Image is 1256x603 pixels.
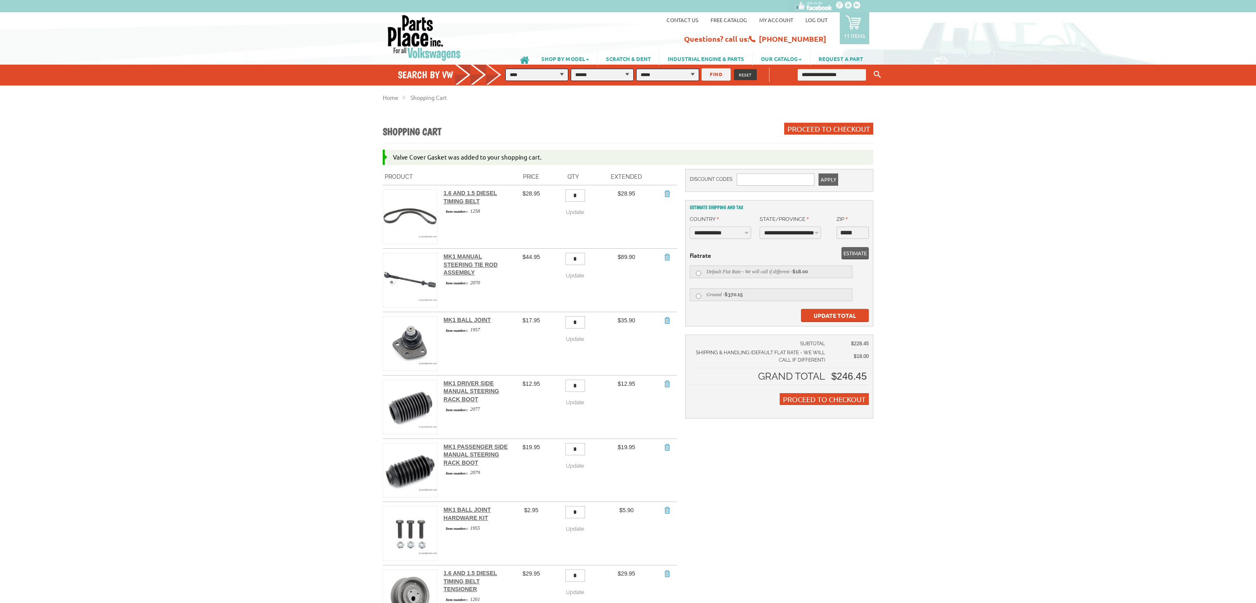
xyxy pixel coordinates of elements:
span: $228.45 [851,341,869,346]
a: Remove Item [663,443,671,451]
label: Discount Codes [690,173,733,185]
a: Remove Item [663,380,671,388]
span: Apply [821,173,836,186]
th: Qty [549,169,597,185]
span: $19.95 [618,444,635,450]
span: Proceed to Checkout [787,124,870,133]
span: Update Total [814,312,856,319]
h2: Estimate Shipping and Tax [690,205,869,210]
span: $28.95 [618,190,635,197]
span: $19.95 [523,444,540,450]
span: Item number:: [444,407,470,413]
dt: flatrate [690,251,869,259]
span: Update [566,336,584,342]
span: $18.00 [854,353,869,359]
button: Update Total [801,309,869,322]
button: Proceed to Checkout [780,393,869,405]
label: State/Province [760,215,809,223]
span: $44.95 [523,254,540,260]
a: Remove Item [663,253,671,261]
span: $18.00 [792,269,808,274]
a: 11 items [840,12,869,44]
a: Remove Item [663,316,671,324]
a: 1.6 and 1.5 Diesel Timing Belt [444,190,497,205]
a: My Account [759,16,793,23]
div: 1955 [444,524,511,532]
span: $370.15 [724,292,743,297]
button: Keyword Search [871,68,884,81]
div: 2077 [444,405,511,413]
h1: Shopping Cart [383,126,441,139]
a: Contact us [666,16,698,23]
label: Ground - [690,288,852,301]
a: SHOP BY MODEL [533,52,597,65]
a: Log out [805,16,828,23]
button: RESET [734,69,757,80]
span: Update [566,399,584,405]
div: 1261 [444,596,511,603]
th: Extended [597,169,656,185]
a: MK1 Ball Joint Hardware Kit [444,506,491,521]
span: Proceed to Checkout [783,395,866,403]
span: Update [566,272,584,279]
img: MK1 Passenger Side Manual Steering Rack Boot [383,443,437,497]
button: Apply [819,173,838,186]
a: Home [383,94,398,101]
span: Product [385,173,413,180]
span: Estimate [843,247,867,259]
div: 1957 [444,326,511,333]
span: $35.90 [618,317,635,324]
span: Update [566,209,584,215]
p: 11 items [844,32,865,39]
a: MK1 Passenger Side Manual Steering Rack Boot [444,443,508,466]
span: Update [566,526,584,532]
h4: Search by VW [398,69,510,81]
label: Country [690,215,719,223]
a: Shopping Cart [410,94,447,101]
span: Update [566,589,584,595]
a: MK1 Ball Joint [444,317,491,323]
span: Item number:: [444,280,470,286]
span: Valve Cover Gasket was added to your shopping cart. [393,153,542,161]
span: $29.95 [618,570,635,577]
a: SCRATCH & DENT [598,52,659,65]
img: 1.6 and 1.5 Diesel Timing Belt [383,190,437,244]
a: OUR CATALOG [753,52,810,65]
a: MK1 Driver Side Manual Steering Rack Boot [444,380,499,403]
div: 1258 [444,207,511,215]
td: Shipping & Handling (Default Flat Rate - We will call if different) [690,348,829,368]
span: $28.95 [523,190,540,197]
span: RESET [739,72,752,78]
button: Estimate [841,247,869,259]
span: $246.45 [831,371,867,382]
span: $12.95 [523,380,540,387]
a: Free Catalog [711,16,747,23]
span: $89.90 [618,254,635,260]
label: Default Flat Rate - We will call if different - [690,265,852,278]
a: Remove Item [663,189,671,198]
span: $5.90 [619,507,634,513]
td: Subtotal [690,339,829,348]
span: $29.95 [523,570,540,577]
img: MK1 Driver Side Manual Steering Rack Boot [383,380,437,434]
img: MK1 Manual Steering Tie Rod Assembly [383,253,437,307]
img: MK1 Ball Joint Hardware Kit [383,506,437,560]
span: Update [566,463,584,469]
div: 2070 [444,279,511,286]
span: Item number:: [444,470,470,476]
a: Remove Item [663,569,671,578]
span: $12.95 [618,380,635,387]
a: INDUSTRIAL ENGINE & PARTS [659,52,752,65]
img: Parts Place Inc! [387,14,462,61]
a: Remove Item [663,506,671,514]
span: $17.95 [523,317,540,324]
a: REQUEST A PART [810,52,871,65]
strong: Grand Total [758,370,825,382]
a: MK1 Manual Steering Tie Rod Assembly [444,253,498,276]
span: Item number:: [444,526,470,531]
label: Zip [837,215,848,223]
span: Item number:: [444,209,470,214]
span: $2.95 [524,507,538,513]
